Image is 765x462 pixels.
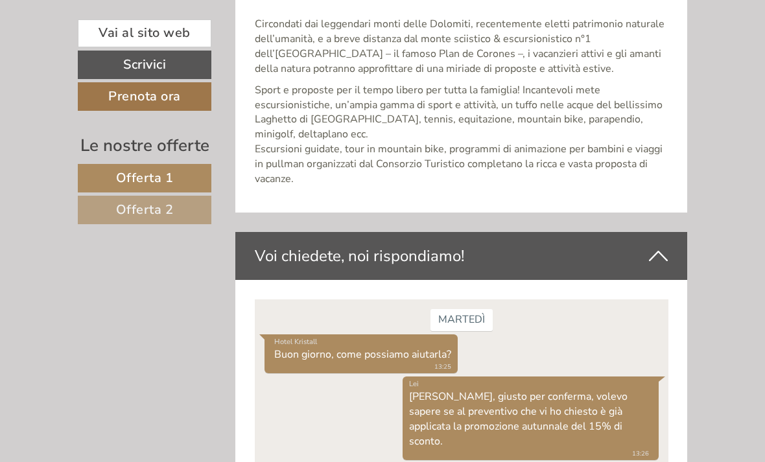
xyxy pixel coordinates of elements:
p: Circondati dai leggendari monti delle Dolomiti, recentemente eletti patrimonio naturale dell’uman... [255,17,668,76]
a: Prenota ora [78,82,211,111]
small: 13:25 [19,63,196,72]
button: Invia [344,336,414,364]
small: 13:26 [154,150,394,159]
span: Offerta 2 [116,201,174,218]
p: Sport e proposte per il tempo libero per tutta la famiglia! Incantevoli mete escursionistiche, un... [255,83,668,187]
div: martedì [176,10,238,32]
div: [PERSON_NAME], giusto per conferma, volevo sapere se al preventivo che vi ho chiesto è già applic... [148,77,404,161]
div: Buon giorno, come possiamo aiutarla? [10,35,203,75]
div: Le nostre offerte [78,133,211,157]
div: Voi chiedete, noi rispondiamo! [235,232,688,280]
span: Offerta 1 [116,169,174,187]
a: Vai al sito web [78,19,211,47]
div: Lei [154,80,394,90]
div: Hotel Kristall [19,38,196,48]
a: Scrivici [78,51,211,79]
